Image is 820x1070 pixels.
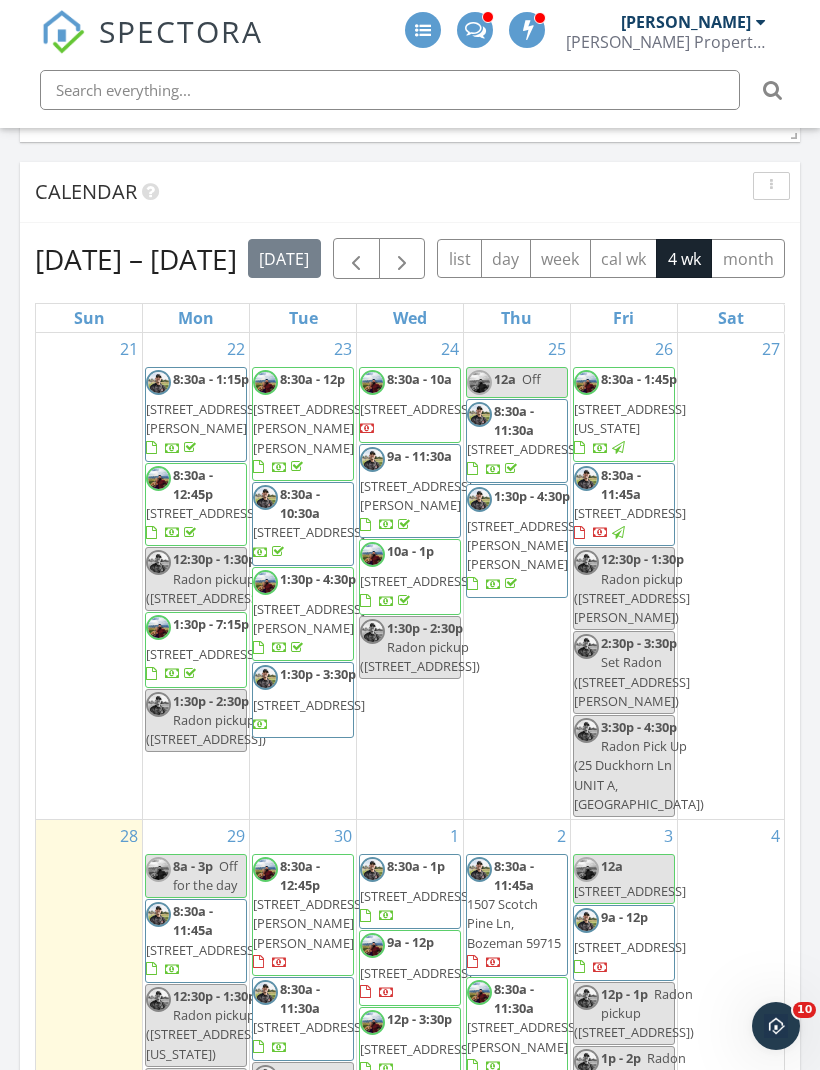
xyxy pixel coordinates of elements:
[330,333,356,365] a: Go to September 23, 2025
[601,634,677,652] span: 2:30p - 3:30p
[252,482,354,566] a: 8:30a - 10:30a [STREET_ADDRESS]
[574,634,599,659] img: img_7610.jpeg
[146,570,266,607] span: Radon pickup ([STREET_ADDRESS])
[330,820,356,852] a: Go to September 30, 2025
[467,857,561,971] a: 8:30a - 11:45a 1507 Scotch Pine Ln, Bozeman 59715
[360,933,385,958] img: 406d3494a0a04385b0f62db7abb5f384.jpeg
[574,504,686,522] span: [STREET_ADDRESS]
[601,857,623,875] span: 12a
[145,463,247,547] a: 8:30a - 12:45p [STREET_ADDRESS]
[573,905,675,981] a: 9a - 12p [STREET_ADDRESS]
[146,1006,262,1062] span: Radon pickup ([STREET_ADDRESS][US_STATE])
[253,857,365,971] a: 8:30a - 12:45p [STREET_ADDRESS][PERSON_NAME][PERSON_NAME]
[280,665,356,683] span: 1:30p - 3:30p
[574,908,686,975] a: 9a - 12p [STREET_ADDRESS]
[660,820,677,852] a: Go to October 3, 2025
[146,692,171,717] img: img_7610.jpeg
[360,857,385,882] img: img_7610.jpeg
[467,517,579,573] span: [STREET_ADDRESS][PERSON_NAME][PERSON_NAME]
[253,895,365,951] span: [STREET_ADDRESS][PERSON_NAME][PERSON_NAME]
[387,447,452,465] span: 9a - 11:30a
[601,718,677,736] span: 3:30p - 4:30p
[146,645,258,663] span: [STREET_ADDRESS]
[253,485,365,561] a: 8:30a - 10:30a [STREET_ADDRESS]
[574,857,599,882] img: 406d3494a0a04385b0f62db7abb5f384.jpeg
[146,941,258,959] span: [STREET_ADDRESS]
[497,304,536,332] a: Thursday
[223,820,249,852] a: Go to September 29, 2025
[173,987,256,1005] span: 12:30p - 1:30p
[41,10,85,54] img: The Best Home Inspection Software - Spectora
[360,370,472,437] a: 8:30a - 10a [STREET_ADDRESS]
[360,542,472,609] a: 10a - 1p [STREET_ADDRESS]
[360,857,472,924] a: 8:30a - 1p [STREET_ADDRESS]
[173,615,249,633] span: 1:30p - 7:15p
[467,487,579,593] a: 1:30p - 4:30p [STREET_ADDRESS][PERSON_NAME][PERSON_NAME]
[530,239,591,278] button: week
[466,484,568,598] a: 1:30p - 4:30p [STREET_ADDRESS][PERSON_NAME][PERSON_NAME]
[573,463,675,547] a: 8:30a - 11:45a [STREET_ADDRESS]
[574,550,599,575] img: img_7610.jpeg
[677,333,784,819] td: Go to September 27, 2025
[467,895,561,951] span: 1507 Scotch Pine Ln, Bozeman 59715
[357,333,464,819] td: Go to September 24, 2025
[173,692,249,710] span: 1:30p - 2:30p
[35,239,237,279] h2: [DATE] – [DATE]
[173,857,213,875] span: 8a - 3p
[359,854,461,930] a: 8:30a - 1p [STREET_ADDRESS]
[146,857,171,882] img: 406d3494a0a04385b0f62db7abb5f384.jpeg
[574,985,599,1010] img: img_7610.jpeg
[145,612,247,688] a: 1:30p - 7:15p [STREET_ADDRESS]
[544,333,570,365] a: Go to September 25, 2025
[360,572,472,590] span: [STREET_ADDRESS]
[146,615,258,682] a: 1:30p - 7:15p [STREET_ADDRESS]
[656,239,712,278] button: 4 wk
[253,400,365,456] span: [STREET_ADDRESS][PERSON_NAME][PERSON_NAME]
[574,908,599,933] img: img_7610.jpeg
[601,1049,641,1067] span: 1p - 2p
[494,857,534,894] span: 8:30a - 11:45a
[711,239,785,278] button: month
[360,370,385,395] img: 406d3494a0a04385b0f62db7abb5f384.jpeg
[253,980,365,1056] a: 8:30a - 11:30a [STREET_ADDRESS]
[146,400,258,437] span: [STREET_ADDRESS][PERSON_NAME]
[70,304,109,332] a: Sunday
[360,619,385,644] img: img_7610.jpeg
[360,447,472,534] a: 9a - 11:30a [STREET_ADDRESS][PERSON_NAME]
[143,333,250,819] td: Go to September 22, 2025
[574,938,686,956] span: [STREET_ADDRESS]
[173,466,213,503] span: 8:30a - 12:45p
[146,504,258,522] span: [STREET_ADDRESS]
[601,550,684,568] span: 12:30p - 1:30p
[360,887,472,905] span: [STREET_ADDRESS]
[252,367,354,481] a: 8:30a - 12p [STREET_ADDRESS][PERSON_NAME][PERSON_NAME]
[609,304,638,332] a: Friday
[333,238,380,279] button: Previous
[494,402,534,439] span: 8:30a - 11:30a
[252,977,354,1061] a: 8:30a - 11:30a [STREET_ADDRESS]
[387,542,434,560] span: 10a - 1p
[437,239,482,278] button: list
[173,902,213,939] span: 8:30a - 11:45a
[360,933,472,1000] a: 9a - 12p [STREET_ADDRESS]
[574,466,599,491] img: img_7610.jpeg
[360,1040,472,1058] span: [STREET_ADDRESS]
[793,1002,816,1018] span: 10
[758,333,784,365] a: Go to September 27, 2025
[714,304,748,332] a: Saturday
[463,333,570,819] td: Go to September 25, 2025
[466,854,568,976] a: 8:30a - 11:45a 1507 Scotch Pine Ln, Bozeman 59715
[253,1018,365,1036] span: [STREET_ADDRESS]
[467,1018,579,1055] span: [STREET_ADDRESS][PERSON_NAME]
[574,466,686,542] a: 8:30a - 11:45a [STREET_ADDRESS]
[389,304,431,332] a: Wednesday
[387,857,445,875] span: 8:30a - 1p
[280,857,320,894] span: 8:30a - 12:45p
[253,370,365,476] a: 8:30a - 12p [STREET_ADDRESS][PERSON_NAME][PERSON_NAME]
[360,542,385,567] img: 406d3494a0a04385b0f62db7abb5f384.jpeg
[651,333,677,365] a: Go to September 26, 2025
[253,370,278,395] img: 406d3494a0a04385b0f62db7abb5f384.jpeg
[285,304,322,332] a: Tuesday
[379,238,426,279] button: Next
[173,550,256,568] span: 12:30p - 1:30p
